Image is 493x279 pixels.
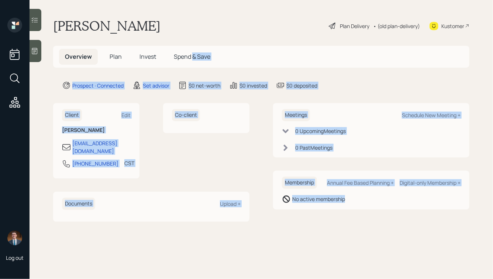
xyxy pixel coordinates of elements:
[6,254,24,261] div: Log out
[282,109,310,121] h6: Meetings
[292,195,345,203] div: No active membership
[373,22,420,30] div: • (old plan-delivery)
[62,109,82,121] h6: Client
[239,82,267,89] div: $0 invested
[295,144,332,152] div: 0 Past Meeting s
[282,177,317,189] h6: Membership
[124,159,134,167] div: CST
[172,109,200,121] h6: Co-client
[400,179,461,186] div: Digital-only Membership +
[189,82,220,89] div: $0 net-worth
[139,52,156,61] span: Invest
[441,22,464,30] div: Kustomer
[72,160,118,167] div: [PHONE_NUMBER]
[220,200,241,207] div: Upload +
[121,112,131,119] div: Edit
[110,52,122,61] span: Plan
[72,139,131,155] div: [EMAIL_ADDRESS][DOMAIN_NAME]
[53,18,161,34] h1: [PERSON_NAME]
[327,179,394,186] div: Annual Fee Based Planning +
[286,82,317,89] div: $0 deposited
[174,52,210,61] span: Spend & Save
[295,127,346,135] div: 0 Upcoming Meeting s
[7,231,22,245] img: hunter_neumayer.jpg
[72,82,124,89] div: Prospect · Connected
[340,22,369,30] div: Plan Delivery
[62,198,95,210] h6: Documents
[143,82,169,89] div: Set advisor
[65,52,92,61] span: Overview
[402,112,461,119] div: Schedule New Meeting +
[62,127,131,133] h6: [PERSON_NAME]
